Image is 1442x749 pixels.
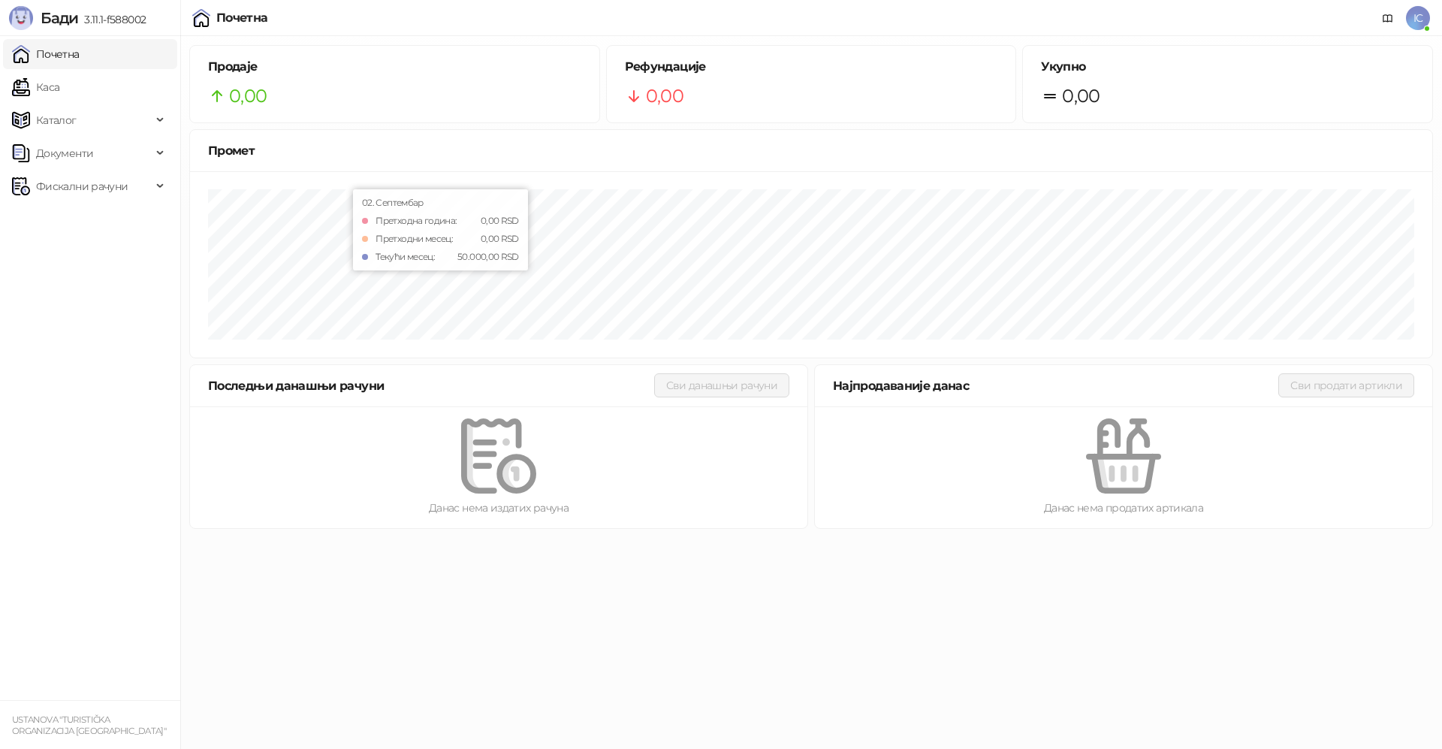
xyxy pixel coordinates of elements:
a: Документација [1376,6,1400,30]
button: Сви данашњи рачуни [654,373,789,397]
span: 0,00 [1062,82,1100,110]
div: Најпродаваније данас [833,376,1278,395]
h5: Укупно [1041,58,1414,76]
a: Почетна [12,39,80,69]
span: 3.11.1-f588002 [78,13,146,26]
span: IC [1406,6,1430,30]
div: Промет [208,141,1414,160]
button: Сви продати артикли [1278,373,1414,397]
div: Почетна [216,12,268,24]
h5: Продаје [208,58,581,76]
span: Бади [41,9,78,27]
small: USTANOVA "TURISTIČKA ORGANIZACIJA [GEOGRAPHIC_DATA]" [12,714,166,736]
span: Документи [36,138,93,168]
img: Logo [9,6,33,30]
div: Данас нема издатих рачуна [214,500,783,516]
span: Каталог [36,105,77,135]
a: Каса [12,72,59,102]
span: 0,00 [229,82,267,110]
div: Данас нема продатих артикала [839,500,1408,516]
div: Последњи данашњи рачуни [208,376,654,395]
h5: Рефундације [625,58,998,76]
span: 0,00 [646,82,683,110]
span: Фискални рачуни [36,171,128,201]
